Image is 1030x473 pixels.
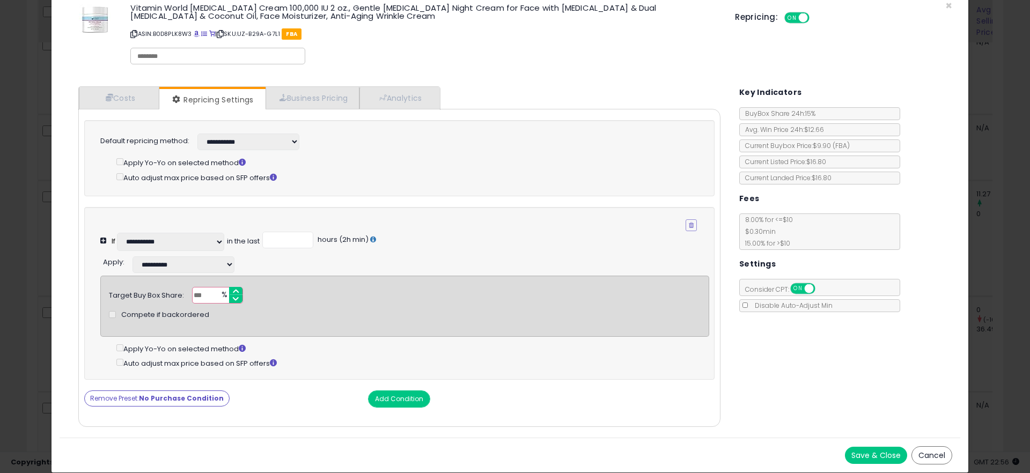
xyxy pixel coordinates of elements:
[209,29,215,38] a: Your listing only
[116,156,697,168] div: Apply Yo-Yo on selected method
[740,109,815,118] span: BuyBox Share 24h: 15%
[740,239,790,248] span: 15.00 % for > $10
[159,89,264,110] a: Repricing Settings
[791,284,805,293] span: ON
[103,257,123,267] span: Apply
[833,141,850,150] span: ( FBA )
[735,13,778,21] h5: Repricing:
[845,447,907,464] button: Save & Close
[130,4,719,20] h3: Vitamin World [MEDICAL_DATA] Cream 100,000 IU 2 oz., Gentle [MEDICAL_DATA] Night Cream for Face w...
[266,87,359,109] a: Business Pricing
[911,446,952,464] button: Cancel
[282,28,301,40] span: FBA
[130,25,719,42] p: ASIN: B0D8PLK8W3 | SKU: UZ-B29A-G7L1
[79,87,159,109] a: Costs
[739,257,776,271] h5: Settings
[84,390,230,407] button: Remove Preset:
[808,13,825,23] span: OFF
[121,310,209,320] span: Compete if backordered
[201,29,207,38] a: All offer listings
[740,157,826,166] span: Current Listed Price: $16.80
[740,173,832,182] span: Current Landed Price: $16.80
[139,394,224,403] strong: No Purchase Condition
[740,285,829,294] span: Consider CPT:
[316,234,369,245] span: hours (2h min)
[739,192,760,205] h5: Fees
[740,141,850,150] span: Current Buybox Price:
[116,171,697,183] div: Auto adjust max price based on SFP offers
[359,87,439,109] a: Analytics
[116,357,709,369] div: Auto adjust max price based on SFP offers
[740,215,793,248] span: 8.00 % for <= $10
[194,29,200,38] a: BuyBox page
[79,4,111,36] img: 410E6-5E9WL._SL60_.jpg
[368,390,430,408] button: Add Condition
[116,342,709,354] div: Apply Yo-Yo on selected method
[689,222,694,228] i: Remove Condition
[109,287,184,301] div: Target Buy Box Share:
[813,141,850,150] span: $9.90
[103,254,124,268] div: :
[227,236,260,247] div: in the last
[813,284,830,293] span: OFF
[215,287,232,304] span: %
[749,301,833,310] span: Disable Auto-Adjust Min
[740,125,824,134] span: Avg. Win Price 24h: $12.66
[785,13,799,23] span: ON
[100,136,189,146] label: Default repricing method:
[739,86,802,99] h5: Key Indicators
[740,227,776,236] span: $0.30 min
